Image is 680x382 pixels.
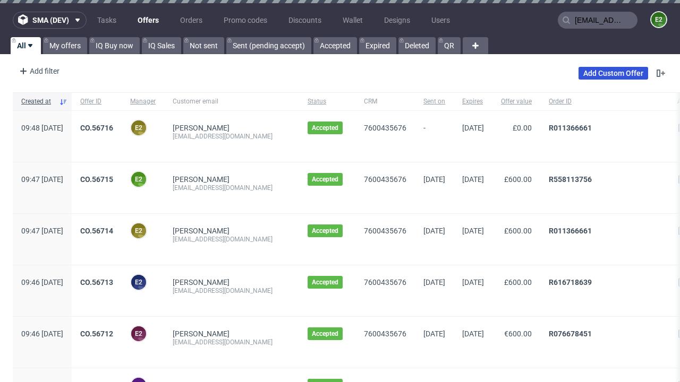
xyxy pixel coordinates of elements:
a: My offers [43,37,87,54]
a: Promo codes [217,12,274,29]
a: 7600435676 [364,175,406,184]
figcaption: e2 [131,326,146,341]
span: Manager [130,97,156,106]
span: Accepted [312,278,338,286]
div: [EMAIL_ADDRESS][DOMAIN_NAME] [173,338,291,346]
span: [DATE] [462,175,484,184]
span: Customer email [173,97,291,106]
a: Users [425,12,456,29]
span: €600.00 [504,329,532,338]
figcaption: e2 [131,223,146,238]
span: Accepted [312,124,338,132]
a: All [11,37,41,54]
a: Orders [174,12,209,29]
a: Accepted [313,37,357,54]
span: 09:46 [DATE] [21,329,63,338]
span: - [423,124,445,149]
span: Sent on [423,97,445,106]
a: Expired [359,37,396,54]
span: sma (dev) [32,16,69,24]
a: R558113756 [549,175,592,184]
a: CO.56716 [80,124,113,132]
a: QR [438,37,461,54]
div: Add filter [15,63,62,80]
a: CO.56713 [80,278,113,286]
figcaption: e2 [131,172,146,187]
figcaption: e2 [131,120,146,135]
a: Discounts [282,12,328,29]
a: Deleted [398,37,436,54]
span: Accepted [312,227,338,235]
a: R076678451 [549,329,592,338]
span: £600.00 [504,227,532,235]
a: CO.56712 [80,329,113,338]
a: IQ Buy now [89,37,140,54]
figcaption: e2 [131,275,146,290]
figcaption: e2 [651,12,666,27]
a: Sent (pending accept) [226,37,311,54]
a: Add Custom Offer [579,67,648,80]
a: [PERSON_NAME] [173,175,229,184]
a: Designs [378,12,416,29]
button: sma (dev) [13,12,87,29]
div: [EMAIL_ADDRESS][DOMAIN_NAME] [173,286,291,295]
span: Offer value [501,97,532,106]
a: [PERSON_NAME] [173,227,229,235]
a: IQ Sales [142,37,181,54]
span: CRM [364,97,406,106]
div: [EMAIL_ADDRESS][DOMAIN_NAME] [173,235,291,244]
a: 7600435676 [364,329,406,338]
span: Offer ID [80,97,113,106]
span: [DATE] [423,175,445,184]
a: CO.56714 [80,227,113,235]
span: [DATE] [462,124,484,132]
a: 7600435676 [364,278,406,286]
span: Accepted [312,175,338,184]
span: Accepted [312,329,338,338]
span: £600.00 [504,175,532,184]
a: Offers [131,12,165,29]
a: [PERSON_NAME] [173,278,229,286]
div: [EMAIL_ADDRESS][DOMAIN_NAME] [173,184,291,192]
span: [DATE] [462,329,484,338]
a: R011366661 [549,124,592,132]
a: [PERSON_NAME] [173,329,229,338]
span: £0.00 [513,124,532,132]
a: CO.56715 [80,175,113,184]
span: 09:47 [DATE] [21,227,63,235]
a: R616718639 [549,278,592,286]
a: 7600435676 [364,227,406,235]
span: [DATE] [423,329,445,338]
span: Order ID [549,97,660,106]
span: Created at [21,97,55,106]
span: £600.00 [504,278,532,286]
span: [DATE] [462,278,484,286]
a: Not sent [183,37,224,54]
a: Wallet [336,12,369,29]
div: [EMAIL_ADDRESS][DOMAIN_NAME] [173,132,291,141]
a: Tasks [91,12,123,29]
a: [PERSON_NAME] [173,124,229,132]
a: 7600435676 [364,124,406,132]
span: 09:46 [DATE] [21,278,63,286]
span: Status [308,97,347,106]
span: 09:47 [DATE] [21,175,63,184]
span: [DATE] [462,227,484,235]
span: Expires [462,97,484,106]
span: [DATE] [423,227,445,235]
span: [DATE] [423,278,445,286]
a: R011366661 [549,227,592,235]
span: 09:48 [DATE] [21,124,63,132]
